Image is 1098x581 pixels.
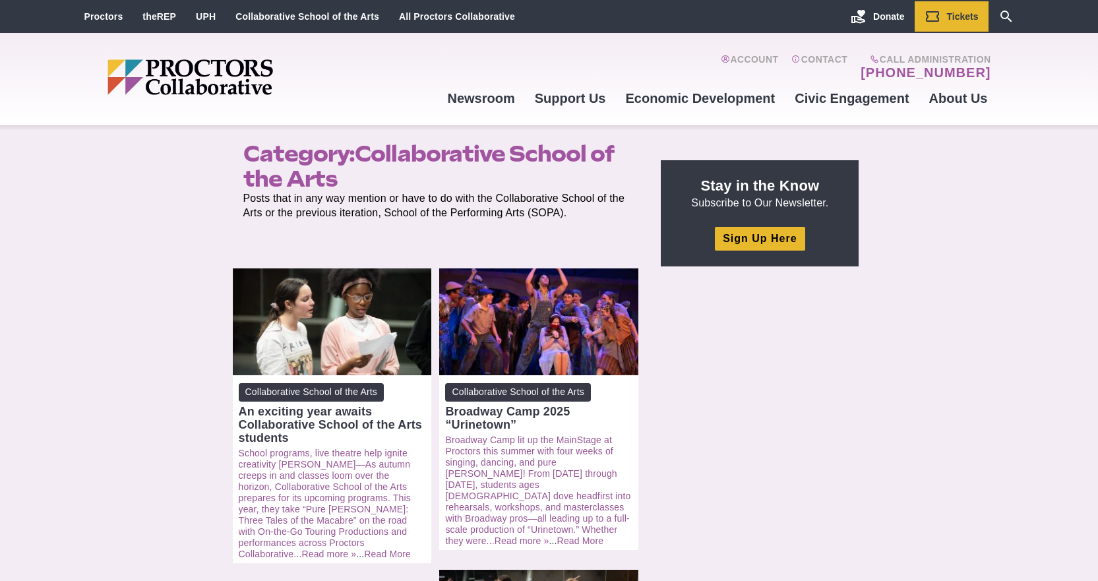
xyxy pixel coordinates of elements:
a: Proctors [84,11,123,22]
p: ... [239,448,426,560]
a: All Proctors Collaborative [399,11,515,22]
p: Posts that in any way mention or have to do with the Collaborative School of the Arts or the prev... [243,191,631,220]
a: Civic Engagement [785,80,919,116]
a: Donate [841,1,914,32]
strong: Stay in the Know [701,177,820,194]
h1: Category: [243,141,631,191]
a: About Us [919,80,998,116]
div: An exciting year awaits Collaborative School of the Arts students [239,405,426,444]
div: Broadway Camp 2025 “Urinetown” [445,405,632,431]
span: Donate [873,11,904,22]
a: Tickets [915,1,989,32]
a: Read More [364,549,411,559]
a: Support Us [525,80,616,116]
a: Read more » [301,549,356,559]
a: theREP [142,11,176,22]
span: Tickets [947,11,979,22]
a: Economic Development [616,80,785,116]
span: Collaborative School of the Arts [243,140,614,192]
a: School programs, live theatre help ignite creativity [PERSON_NAME]—As autumn creeps in and classe... [239,448,411,559]
a: Collaborative School of the Arts An exciting year awaits Collaborative School of the Arts students [239,383,426,444]
a: Collaborative School of the Arts [235,11,379,22]
p: Subscribe to Our Newsletter. [677,176,843,210]
a: Sign Up Here [715,227,805,250]
a: UPH [196,11,216,22]
a: Collaborative School of the Arts Broadway Camp 2025 “Urinetown” [445,383,632,431]
a: Broadway Camp lit up the MainStage at Proctors this summer with four weeks of singing, dancing, a... [445,435,630,546]
a: [PHONE_NUMBER] [861,65,991,80]
a: Account [721,54,778,80]
img: Proctors logo [107,59,375,95]
a: Search [989,1,1024,32]
a: Contact [791,54,847,80]
p: ... [445,435,632,547]
a: Newsroom [437,80,524,116]
a: Read more » [495,535,549,546]
span: Collaborative School of the Arts [445,383,590,401]
span: Call Administration [857,54,991,65]
a: Read More [557,535,604,546]
span: Collaborative School of the Arts [239,383,384,401]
